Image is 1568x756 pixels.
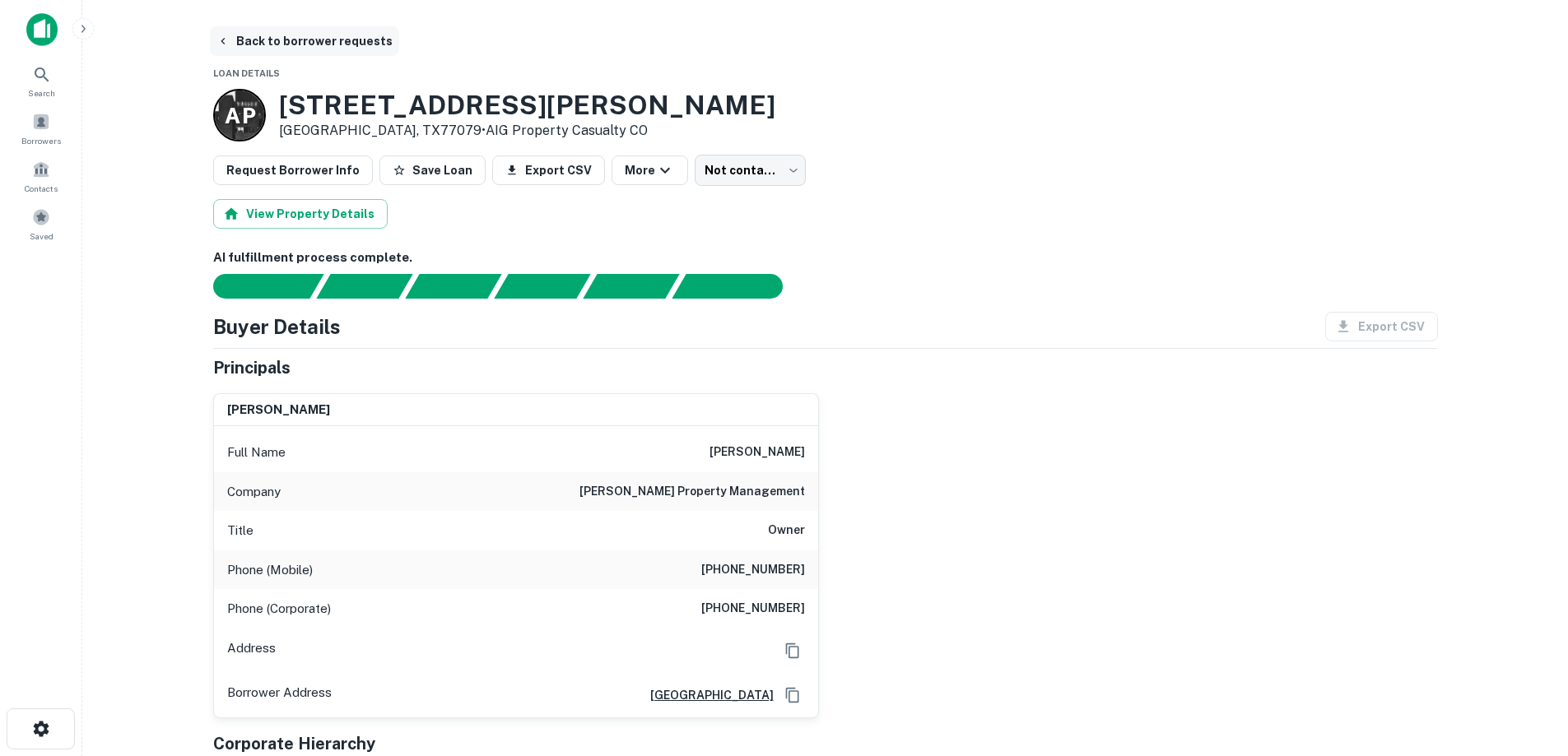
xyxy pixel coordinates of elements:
[213,199,388,229] button: View Property Details
[227,443,286,462] p: Full Name
[579,482,805,502] h6: [PERSON_NAME] property management
[213,355,291,380] h5: Principals
[637,686,774,704] a: [GEOGRAPHIC_DATA]
[213,248,1438,267] h6: AI fulfillment process complete.
[213,155,373,185] button: Request Borrower Info
[227,482,281,502] p: Company
[213,731,375,756] h5: Corporate Hierarchy
[486,123,648,138] a: AIG Property Casualty CO
[583,274,679,299] div: Principals found, still searching for contact information. This may take time...
[21,134,61,147] span: Borrowers
[1486,624,1568,703] iframe: Chat Widget
[213,68,280,78] span: Loan Details
[672,274,803,299] div: AI fulfillment process complete.
[193,274,317,299] div: Sending borrower request to AI...
[612,155,688,185] button: More
[492,155,605,185] button: Export CSV
[494,274,590,299] div: Principals found, AI now looking for contact information...
[225,100,254,132] p: A P
[227,401,330,420] h6: [PERSON_NAME]
[26,13,58,46] img: capitalize-icon.png
[379,155,486,185] button: Save Loan
[213,312,341,341] h4: Buyer Details
[25,182,58,195] span: Contacts
[210,26,399,56] button: Back to borrower requests
[316,274,412,299] div: Your request is received and processing...
[5,58,77,103] a: Search
[768,521,805,540] h6: Owner
[780,638,805,663] button: Copy Address
[5,202,77,246] a: Saved
[227,599,331,619] p: Phone (Corporate)
[227,560,313,580] p: Phone (Mobile)
[5,106,77,151] a: Borrowers
[30,230,54,243] span: Saved
[227,638,276,663] p: Address
[279,121,775,141] p: [GEOGRAPHIC_DATA], TX77079 •
[405,274,501,299] div: Documents found, AI parsing details...
[701,599,805,619] h6: [PHONE_NUMBER]
[227,521,254,540] p: Title
[695,155,806,186] div: Not contacted
[780,683,805,707] button: Copy Address
[701,560,805,580] h6: [PHONE_NUMBER]
[279,90,775,121] h3: [STREET_ADDRESS][PERSON_NAME]
[710,443,805,462] h6: [PERSON_NAME]
[227,683,332,707] p: Borrower Address
[28,86,55,100] span: Search
[5,154,77,198] a: Contacts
